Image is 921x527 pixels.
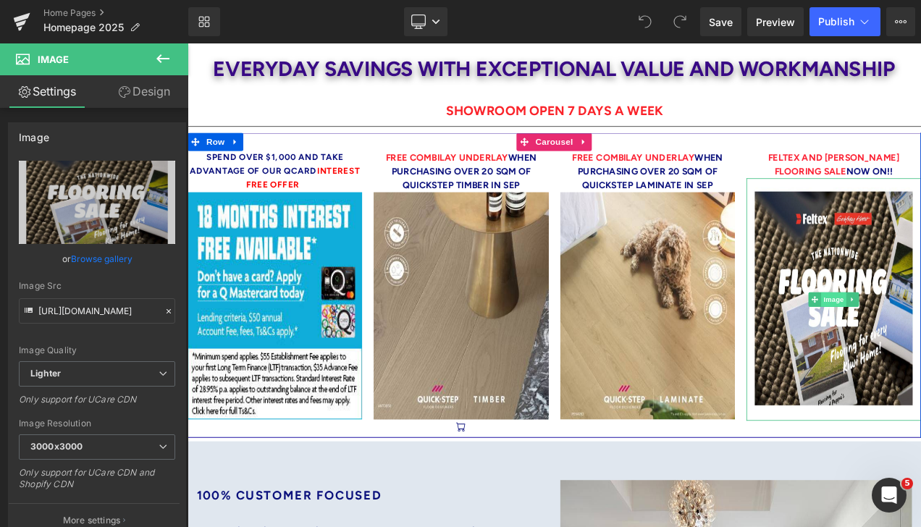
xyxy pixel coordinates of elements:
a: Expand / Collapse [48,106,67,128]
b: NOW ON!! [693,130,850,159]
span: Interest free offer [70,146,206,174]
div: Only support for UCare CDN [19,394,175,415]
span: FELTEX AND [PERSON_NAME] FLOORING SALE [693,130,850,159]
strong: SHOWROOM OPEN 7 DAYS A WEEK [308,71,568,89]
div: Image [19,123,49,143]
div: Only support for UCare CDN and Shopify CDN [19,467,175,499]
span: Save [709,14,733,30]
a: Expand / Collapse [464,106,483,128]
input: Link [19,298,175,324]
a: Design [97,75,191,108]
button: Undo [631,7,660,36]
a: Home Pages [43,7,188,19]
iframe: Intercom live chat [872,478,907,513]
strong: Spend over $1,000 and take advantage of our QCard [3,130,206,174]
strong: when purchasing over 20 sqm of Quickstep timber IN SEP [237,130,417,175]
b: Lighter [30,368,61,379]
a: Expand / Collapse [787,297,802,314]
button: Redo [665,7,694,36]
a: Browse gallery [71,246,133,271]
div: Image Resolution [19,418,175,429]
span: Free COMBILAY UNDERLAY [459,130,605,143]
span: Image [38,54,69,65]
span: 5 [901,478,913,489]
a: Preview [747,7,804,36]
span: Preview [756,14,795,30]
div: Image Src [19,281,175,291]
button: Publish [809,7,880,36]
span: Homepage 2025 [43,22,124,33]
p: More settings [63,514,121,527]
span: Publish [818,16,854,28]
span: Free COMBILAY UNDERLAY [237,130,383,143]
button: More [886,7,915,36]
span: Carousel [412,106,464,128]
div: or [19,251,175,266]
div: Image Quality [19,345,175,355]
a: New Library [188,7,220,36]
strong: Everyday Savings with Exceptional Value and workmanship [30,15,846,45]
span: Row [19,106,48,128]
strong: when purchasing over 20 sqm of Quickstep laminate IN SEP [459,130,639,175]
span: Image [757,297,787,314]
b: 3000x3000 [30,441,83,452]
